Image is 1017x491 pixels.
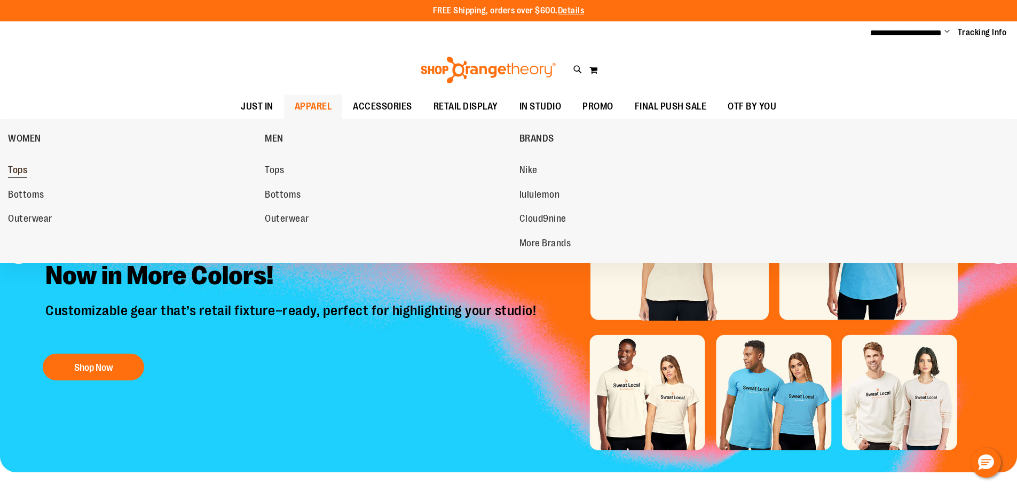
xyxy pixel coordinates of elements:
[265,213,309,227] span: Outerwear
[8,161,254,180] a: Tops
[295,95,332,119] span: APPAREL
[265,133,283,146] span: MEN
[519,213,566,227] span: Cloud9nine
[419,57,557,83] img: Shop Orangetheory
[635,95,707,119] span: FINAL PUSH SALE
[342,95,423,119] a: ACCESSORIES
[265,189,301,202] span: Bottoms
[519,124,771,152] a: BRANDS
[8,209,254,229] a: Outerwear
[8,133,41,146] span: WOMEN
[43,354,144,380] button: Shop Now
[8,189,44,202] span: Bottoms
[353,95,412,119] span: ACCESSORIES
[230,95,284,119] a: JUST IN
[519,95,562,119] span: IN STUDIO
[624,95,718,119] a: FINAL PUSH SALE
[284,95,343,119] a: APPAREL
[37,219,546,385] a: Introducing 5 New City Styles -Now in More Colors! Customizable gear that’s retail fixture–ready,...
[519,189,560,202] span: lululemon
[971,448,1001,478] button: Hello, have a question? Let’s chat.
[433,95,498,119] span: RETAIL DISPLAY
[509,95,572,119] a: IN STUDIO
[265,165,284,178] span: Tops
[8,185,254,205] a: Bottoms
[8,165,27,178] span: Tops
[241,95,273,119] span: JUST IN
[519,238,571,251] span: More Brands
[717,95,787,119] a: OTF BY YOU
[8,213,52,227] span: Outerwear
[37,302,546,342] p: Customizable gear that’s retail fixture–ready, perfect for highlighting your studio!
[8,124,259,152] a: WOMEN
[519,133,554,146] span: BRANDS
[423,95,509,119] a: RETAIL DISPLAY
[728,95,776,119] span: OTF BY YOU
[582,95,613,119] span: PROMO
[572,95,624,119] a: PROMO
[944,27,950,38] button: Account menu
[433,5,585,17] p: FREE Shipping, orders over $600.
[958,27,1007,38] a: Tracking Info
[519,165,538,178] span: Nike
[265,124,514,152] a: MEN
[558,6,585,15] a: Details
